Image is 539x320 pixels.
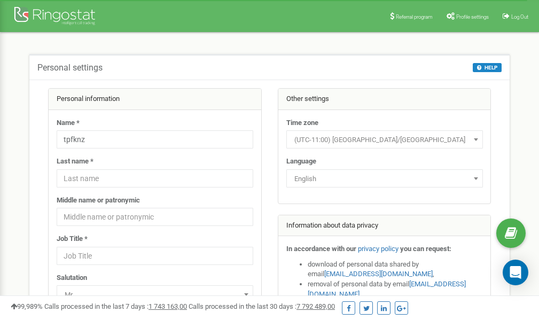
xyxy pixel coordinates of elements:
span: Referral program [396,14,433,20]
label: Time zone [286,118,318,128]
span: Mr. [60,287,249,302]
label: Language [286,157,316,167]
span: English [286,169,483,188]
u: 1 743 163,00 [149,302,187,310]
div: Personal information [49,89,261,110]
button: HELP [473,63,502,72]
h5: Personal settings [37,63,103,73]
span: Calls processed in the last 30 days : [189,302,335,310]
li: download of personal data shared by email , [308,260,483,279]
strong: you can request: [400,245,451,253]
span: Profile settings [456,14,489,20]
span: Log Out [511,14,528,20]
span: (UTC-11:00) Pacific/Midway [286,130,483,149]
label: Job Title * [57,234,88,244]
li: removal of personal data by email , [308,279,483,299]
div: Information about data privacy [278,215,491,237]
div: Other settings [278,89,491,110]
span: Calls processed in the last 7 days : [44,302,187,310]
input: Last name [57,169,253,188]
input: Job Title [57,247,253,265]
strong: In accordance with our [286,245,356,253]
label: Name * [57,118,80,128]
div: Open Intercom Messenger [503,260,528,285]
a: [EMAIL_ADDRESS][DOMAIN_NAME] [324,270,433,278]
span: 99,989% [11,302,43,310]
a: privacy policy [358,245,399,253]
input: Name [57,130,253,149]
span: English [290,171,479,186]
span: (UTC-11:00) Pacific/Midway [290,132,479,147]
span: Mr. [57,285,253,303]
label: Last name * [57,157,93,167]
u: 7 792 489,00 [296,302,335,310]
label: Salutation [57,273,87,283]
label: Middle name or patronymic [57,196,140,206]
input: Middle name or patronymic [57,208,253,226]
